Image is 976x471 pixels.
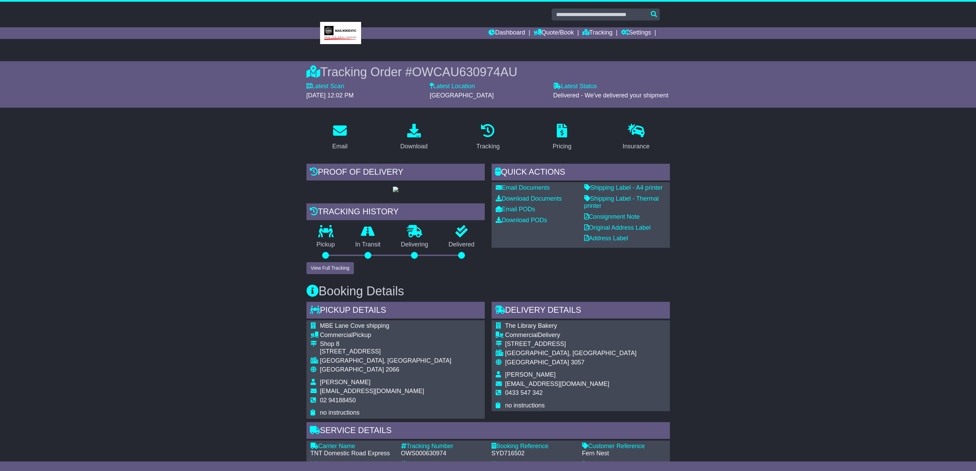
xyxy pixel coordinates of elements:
[401,461,485,468] div: Booking Date
[306,203,485,222] div: Tracking history
[320,366,384,373] span: [GEOGRAPHIC_DATA]
[332,142,347,151] div: Email
[553,92,668,99] span: Delivered - We've delivered your shipment
[320,379,371,386] span: [PERSON_NAME]
[345,241,391,248] p: In Transit
[571,359,585,366] span: 3057
[505,380,609,387] span: [EMAIL_ADDRESS][DOMAIN_NAME]
[320,322,389,329] span: MBE Lane Cove shipping
[584,195,659,210] a: Shipping Label - Thermal printer
[320,332,353,338] span: Commercial
[584,184,663,191] a: Shipping Label - A4 printer
[492,302,670,320] div: Delivery Details
[582,27,613,39] a: Tracking
[492,443,575,450] div: Booking Reference
[582,461,666,468] div: Declared Value
[582,450,666,457] div: Fern Nest
[306,262,354,274] button: View Full Tracking
[393,187,398,192] img: GetPodImage
[534,27,574,39] a: Quote/Book
[306,83,344,90] label: Latest Scan
[306,65,670,79] div: Tracking Order #
[496,184,550,191] a: Email Documents
[412,65,517,79] span: OWCAU630974AU
[505,322,557,329] span: The Library Bakery
[306,422,670,441] div: Service Details
[582,443,666,450] div: Customer Reference
[311,450,394,457] div: TNT Domestic Road Express
[476,142,499,151] div: Tracking
[306,284,670,298] h3: Booking Details
[496,217,547,224] a: Download PODs
[306,302,485,320] div: Pickup Details
[401,450,485,457] div: OWS000630974
[306,164,485,182] div: Proof of Delivery
[320,357,452,365] div: [GEOGRAPHIC_DATA], [GEOGRAPHIC_DATA]
[492,461,575,468] div: Warranty
[505,402,545,409] span: no instructions
[489,27,525,39] a: Dashboard
[386,366,399,373] span: 2066
[505,340,637,348] div: [STREET_ADDRESS]
[505,359,569,366] span: [GEOGRAPHIC_DATA]
[618,121,654,153] a: Insurance
[472,121,504,153] a: Tracking
[311,461,394,468] div: Description
[400,142,428,151] div: Download
[496,195,562,202] a: Download Documents
[306,92,354,99] span: [DATE] 12:02 PM
[505,371,556,378] span: [PERSON_NAME]
[401,443,485,450] div: Tracking Number
[320,348,452,355] div: [STREET_ADDRESS]
[430,83,475,90] label: Latest Location
[553,142,572,151] div: Pricing
[553,83,597,90] label: Latest Status
[548,121,576,153] a: Pricing
[311,443,394,450] div: Carrier Name
[320,332,452,339] div: Pickup
[584,224,651,231] a: Original Address Label
[496,206,535,213] a: Email PODs
[306,241,345,248] p: Pickup
[505,332,637,339] div: Delivery
[505,350,637,357] div: [GEOGRAPHIC_DATA], [GEOGRAPHIC_DATA]
[584,235,628,242] a: Address Label
[320,340,452,348] div: Shop 8
[584,213,640,220] a: Consignment Note
[492,164,670,182] div: Quick Actions
[505,332,538,338] span: Commercial
[621,27,651,39] a: Settings
[505,389,543,396] span: 0433 547 342
[320,22,361,44] img: MBE Lane Cove
[320,397,356,404] span: 02 94188450
[623,142,650,151] div: Insurance
[391,241,439,248] p: Delivering
[328,121,352,153] a: Email
[430,92,494,99] span: [GEOGRAPHIC_DATA]
[492,450,575,457] div: SYD716502
[438,241,485,248] p: Delivered
[396,121,432,153] a: Download
[320,388,424,394] span: [EMAIL_ADDRESS][DOMAIN_NAME]
[320,409,360,416] span: no instructions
